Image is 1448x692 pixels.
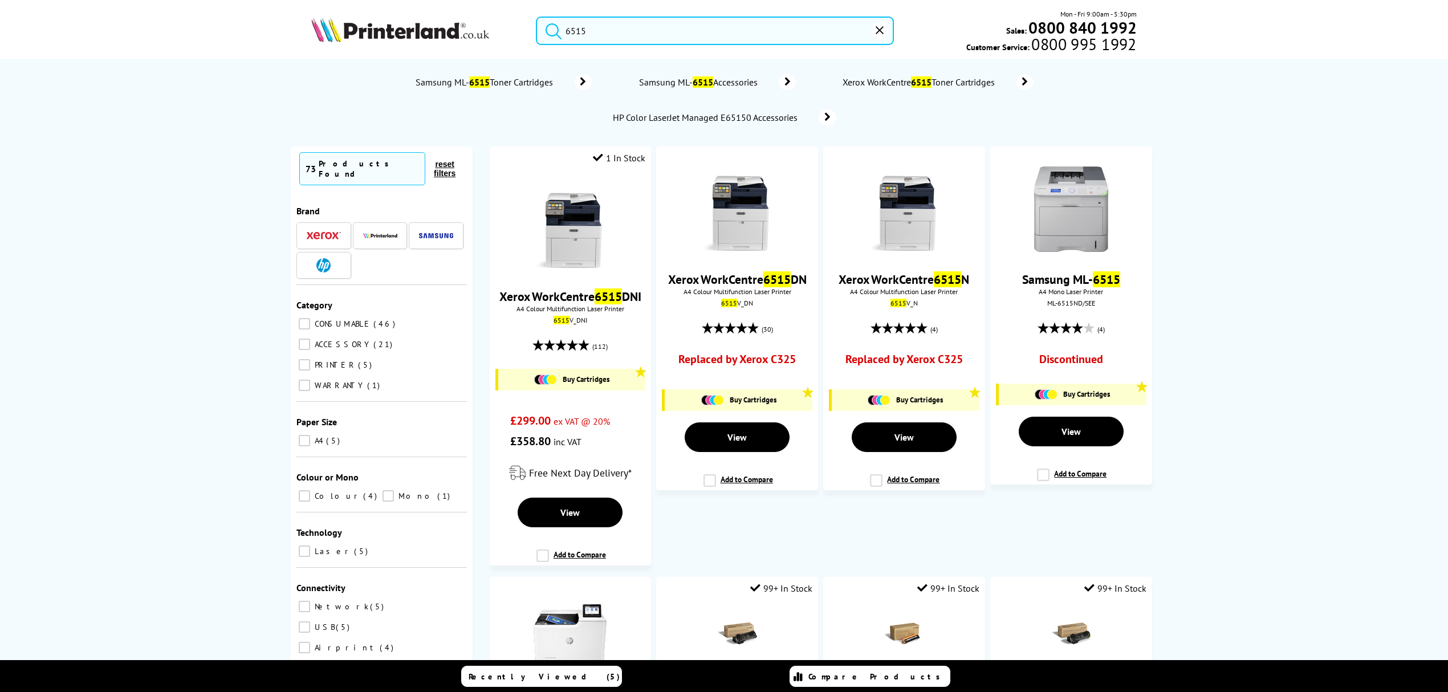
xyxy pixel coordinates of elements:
[504,375,640,385] a: Buy Cartridges
[299,601,310,612] input: Network 5
[1093,271,1120,287] mark: 6515
[790,666,950,687] a: Compare Products
[311,17,489,42] img: Printerland Logo
[1051,614,1091,654] img: Xerox-106R03475-Small.gif
[527,184,613,269] img: Xerox-6515-FrontFacing-Small.jpg
[536,549,606,571] label: Add to Compare
[510,434,551,449] span: £358.80
[662,287,812,296] span: A4 Colour Multifunction Laser Printer
[841,76,999,88] span: Xerox WorkCentre Toner Cartridges
[703,474,773,496] label: Add to Compare
[1061,426,1081,437] span: View
[1028,166,1114,252] img: samsung-ml5515-front-small.jpg
[763,271,791,287] mark: 6515
[1035,389,1057,400] img: Cartridges
[693,76,713,88] mark: 6515
[373,339,395,349] span: 21
[762,319,773,340] span: (30)
[665,299,809,307] div: V_DN
[299,435,310,446] input: A4 5
[717,614,757,654] img: 106R03480-small.gif
[306,163,316,174] span: 73
[890,299,906,307] mark: 6515
[1011,352,1131,372] div: Discontinued
[996,287,1146,296] span: A4 Mono Laser Printer
[911,76,932,88] mark: 6515
[299,546,310,557] input: Laser 5
[966,39,1136,52] span: Customer Service:
[930,319,938,340] span: (4)
[563,375,609,384] span: Buy Cartridges
[536,17,894,45] input: Search product or brand
[299,380,310,391] input: WARRANTY 1
[296,471,359,483] span: Colour or Mono
[1084,583,1146,594] div: 99+ In Stock
[326,435,343,446] span: 5
[495,304,645,313] span: A4 Colour Multifunction Laser Printer
[839,271,969,287] a: Xerox WorkCentre6515N
[837,395,973,405] a: Buy Cartridges
[312,380,366,390] span: WARRANTY
[312,491,362,501] span: Colour
[425,159,464,178] button: reset filters
[358,360,375,370] span: 5
[1030,39,1136,50] span: 0800 995 1992
[363,491,380,501] span: 4
[498,316,642,324] div: V_DNI
[299,339,310,350] input: ACCESSORY 21
[1022,271,1120,287] a: Samsung ML-6515
[1097,319,1105,340] span: (4)
[312,435,325,446] span: A4
[884,614,924,654] img: 108R01420-small.gif
[554,316,570,324] mark: 6515
[1037,469,1107,490] label: Add to Compare
[1028,17,1137,38] b: 0800 840 1992
[469,76,490,88] mark: 6515
[299,318,310,329] input: CONSUMABLE 46
[592,336,608,357] span: (112)
[845,352,963,372] a: Replaced by Xerox C325
[527,597,613,682] img: hp-e65150dn-front-small.jpg
[307,231,341,239] img: Xerox
[841,74,1034,90] a: Xerox WorkCentre6515Toner Cartridges
[312,546,353,556] span: Laser
[299,490,310,502] input: Colour 4
[832,299,976,307] div: V_N
[1060,9,1137,19] span: Mon - Fri 9:00am - 5:30pm
[336,622,352,632] span: 5
[701,395,724,405] img: Cartridges
[518,498,623,527] a: View
[1004,389,1140,400] a: Buy Cartridges
[637,76,762,88] span: Samsung ML- Accessories
[299,621,310,633] input: USB 5
[534,375,557,385] img: Cartridges
[896,395,943,405] span: Buy Cartridges
[312,642,379,653] span: Airprint
[917,583,979,594] div: 99+ In Stock
[670,395,806,405] a: Buy Cartridges
[354,546,371,556] span: 5
[934,271,961,287] mark: 6515
[437,491,453,501] span: 1
[316,258,331,272] img: HP
[554,436,581,447] span: inc VAT
[396,491,436,501] span: Mono
[808,671,946,682] span: Compare Products
[299,359,310,371] input: PRINTER 5
[829,287,979,296] span: A4 Colour Multifunction Laser Printer
[678,352,796,372] a: Replaced by Xerox C325
[296,582,345,593] span: Connectivity
[312,601,369,612] span: Network
[363,233,397,238] img: Printerland
[312,360,357,370] span: PRINTER
[529,466,632,479] span: Free Next Day Delivery*
[612,109,836,125] a: HP Color LaserJet Managed E65150 Accessories
[419,233,453,238] img: Samsung
[685,422,790,452] a: View
[312,622,335,632] span: USB
[312,339,372,349] span: ACCESSORY
[870,474,939,496] label: Add to Compare
[319,158,419,179] div: Products Found
[311,17,522,44] a: Printerland Logo
[560,507,580,518] span: View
